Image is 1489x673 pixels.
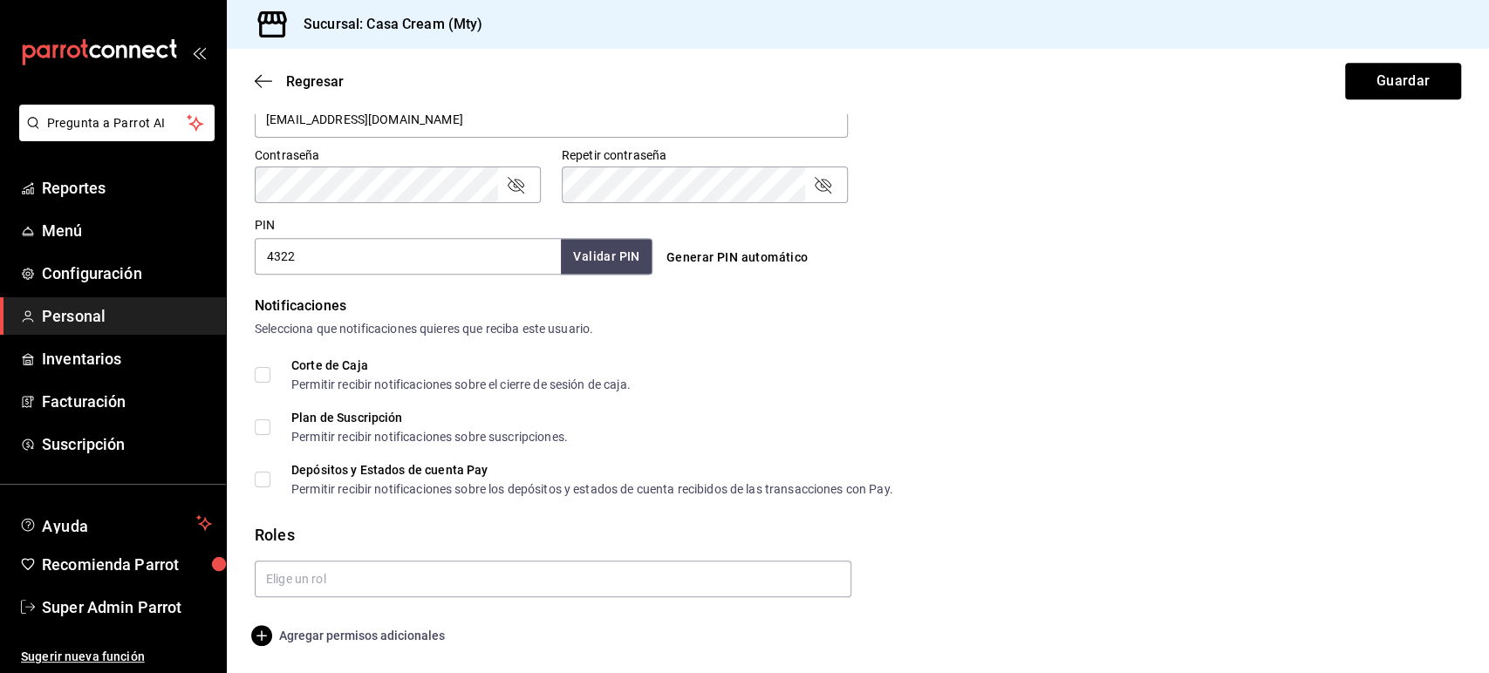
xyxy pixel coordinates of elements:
[505,174,526,195] button: passwordField
[42,176,212,200] span: Reportes
[812,174,833,195] button: passwordField
[561,239,652,275] button: Validar PIN
[255,625,445,646] button: Agregar permisos adicionales
[291,359,631,371] div: Corte de Caja
[42,390,212,413] span: Facturación
[42,304,212,328] span: Personal
[12,126,215,145] a: Pregunta a Parrot AI
[1345,63,1461,99] button: Guardar
[255,296,1461,316] div: Notificaciones
[291,464,893,476] div: Depósitos y Estados de cuenta Pay
[42,262,212,285] span: Configuración
[21,648,212,666] span: Sugerir nueva función
[42,219,212,242] span: Menú
[291,431,568,443] div: Permitir recibir notificaciones sobre suscripciones.
[291,483,893,495] div: Permitir recibir notificaciones sobre los depósitos y estados de cuenta recibidos de las transacc...
[255,149,541,161] label: Contraseña
[659,241,816,274] button: Generar PIN automático
[255,73,344,90] button: Regresar
[291,411,568,424] div: Plan de Suscripción
[42,432,212,456] span: Suscripción
[19,105,215,141] button: Pregunta a Parrot AI
[290,14,482,35] h3: Sucursal: Casa Cream (Mty)
[42,553,212,576] span: Recomienda Parrot
[47,114,188,133] span: Pregunta a Parrot AI
[192,45,206,59] button: open_drawer_menu
[286,73,344,90] span: Regresar
[562,149,848,161] label: Repetir contraseña
[255,219,275,231] label: PIN
[255,320,1461,338] div: Selecciona que notificaciones quieres que reciba este usuario.
[255,238,561,275] input: 3 a 6 dígitos
[42,595,212,619] span: Super Admin Parrot
[42,347,212,370] span: Inventarios
[291,378,631,391] div: Permitir recibir notificaciones sobre el cierre de sesión de caja.
[255,561,851,597] input: Elige un rol
[42,513,189,534] span: Ayuda
[255,523,1461,547] div: Roles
